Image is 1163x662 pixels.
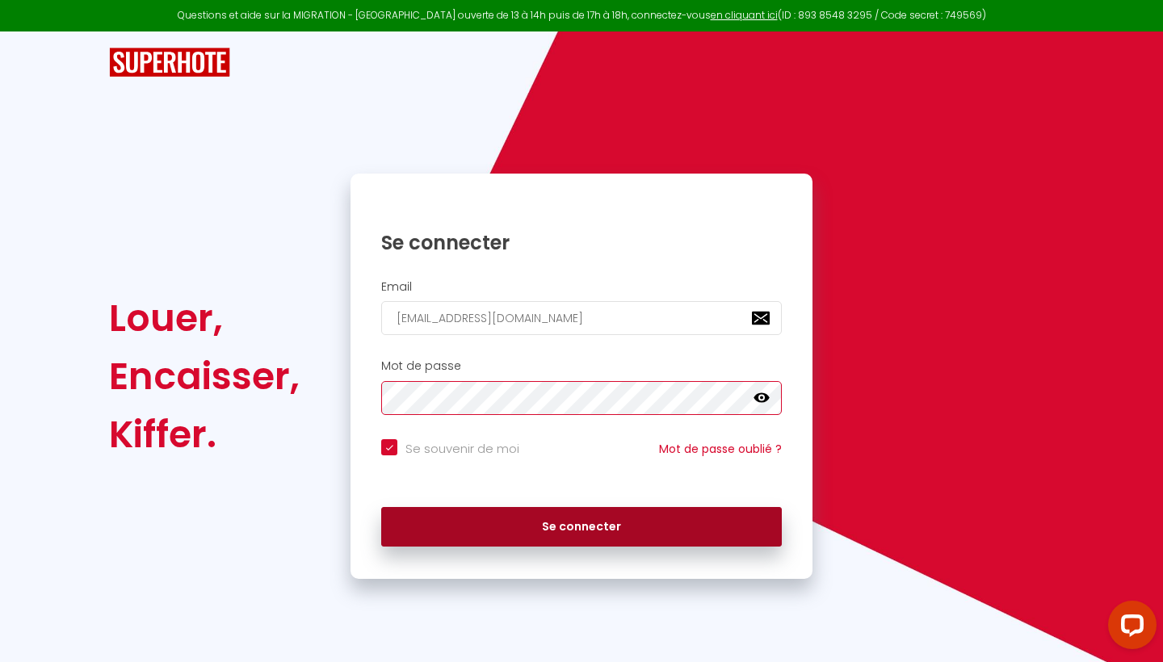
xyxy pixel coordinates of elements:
iframe: LiveChat chat widget [1095,594,1163,662]
div: Louer, [109,289,300,347]
input: Ton Email [381,301,782,335]
img: SuperHote logo [109,48,230,78]
a: Mot de passe oublié ? [659,441,782,457]
h1: Se connecter [381,230,782,255]
a: en cliquant ici [711,8,778,22]
h2: Mot de passe [381,359,782,373]
div: Kiffer. [109,405,300,463]
div: Encaisser, [109,347,300,405]
h2: Email [381,280,782,294]
button: Se connecter [381,507,782,547]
